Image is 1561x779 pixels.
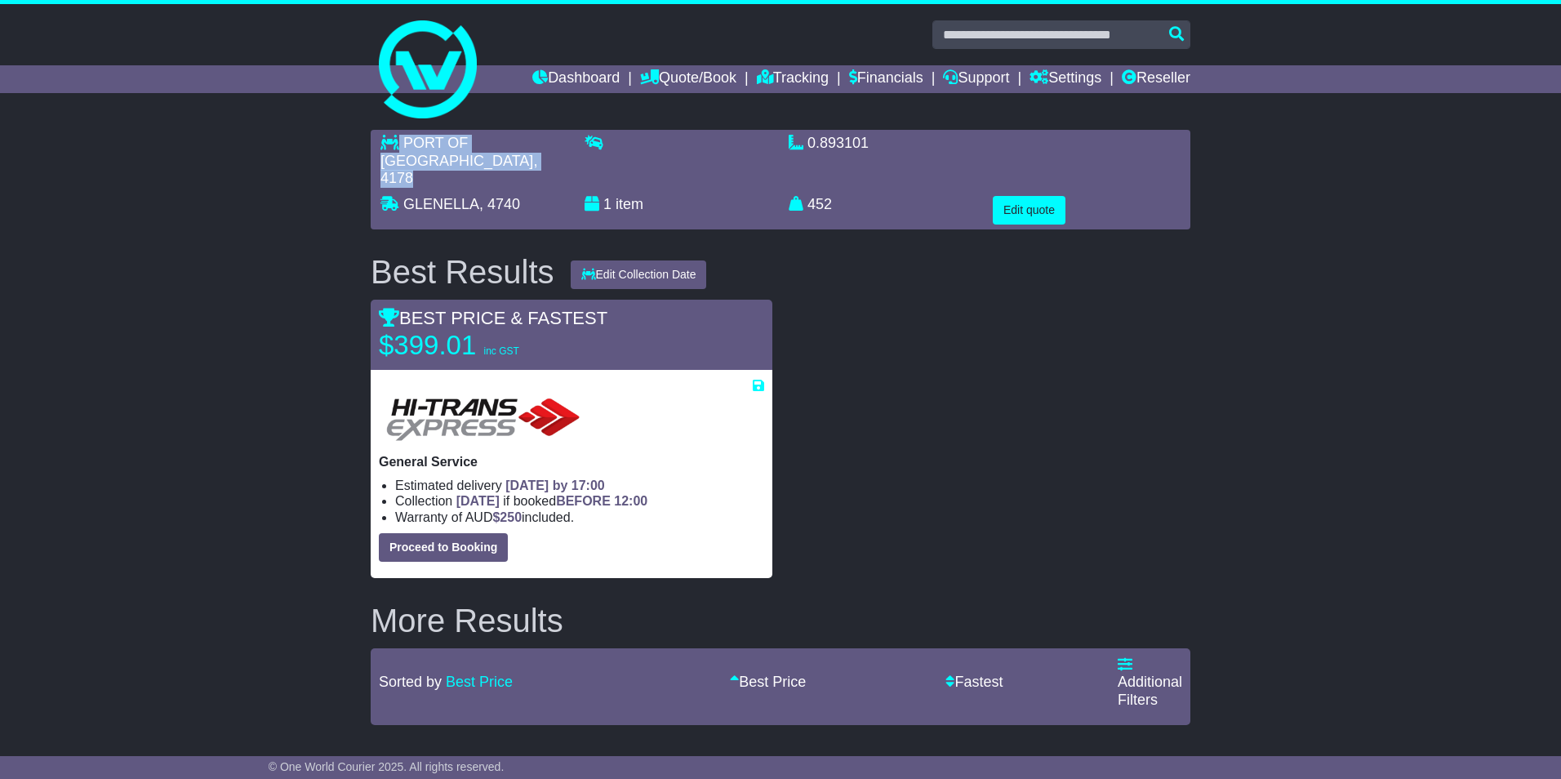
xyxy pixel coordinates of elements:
[993,196,1065,225] button: Edit quote
[1118,657,1182,708] a: Additional Filters
[371,603,1190,639] h2: More Results
[614,494,647,508] span: 12:00
[380,135,533,169] span: PORT OF [GEOGRAPHIC_DATA]
[616,196,643,212] span: item
[1030,65,1101,93] a: Settings
[379,533,508,562] button: Proceed to Booking
[362,254,563,290] div: Best Results
[505,479,605,492] span: [DATE] by 17:00
[456,494,647,508] span: if booked
[403,196,479,212] span: GLENELLA
[807,135,869,151] span: 0.893101
[807,196,832,212] span: 452
[379,454,764,470] p: General Service
[379,329,583,362] p: $399.01
[730,674,806,690] a: Best Price
[395,510,764,525] li: Warranty of AUD included.
[571,260,707,289] button: Edit Collection Date
[492,510,522,524] span: $
[483,345,518,357] span: inc GST
[532,65,620,93] a: Dashboard
[556,494,611,508] span: BEFORE
[395,478,764,493] li: Estimated delivery
[456,494,500,508] span: [DATE]
[395,493,764,509] li: Collection
[640,65,736,93] a: Quote/Book
[269,760,505,773] span: © One World Courier 2025. All rights reserved.
[446,674,513,690] a: Best Price
[380,153,537,187] span: , 4178
[1122,65,1190,93] a: Reseller
[943,65,1009,93] a: Support
[757,65,829,93] a: Tracking
[379,394,588,446] img: HiTrans: General Service
[849,65,923,93] a: Financials
[500,510,522,524] span: 250
[945,674,1003,690] a: Fastest
[603,196,612,212] span: 1
[379,674,442,690] span: Sorted by
[479,196,520,212] span: , 4740
[379,308,607,328] span: BEST PRICE & FASTEST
